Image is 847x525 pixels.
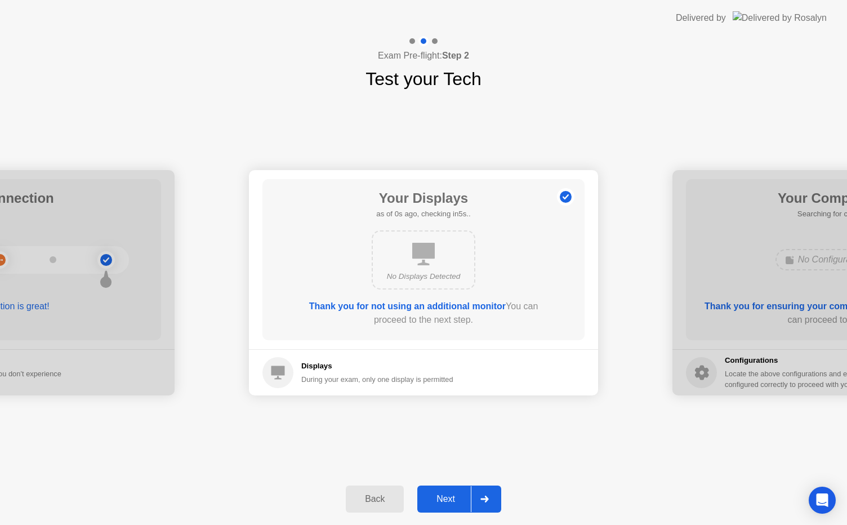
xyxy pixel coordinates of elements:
[365,65,482,92] h1: Test your Tech
[346,486,404,513] button: Back
[809,487,836,514] div: Open Intercom Messenger
[382,271,465,282] div: No Displays Detected
[301,374,453,385] div: During your exam, only one display is permitted
[378,49,469,63] h4: Exam Pre-flight:
[349,494,400,504] div: Back
[421,494,471,504] div: Next
[376,208,470,220] h5: as of 0s ago, checking in5s..
[309,301,506,311] b: Thank you for not using an additional monitor
[376,188,470,208] h1: Your Displays
[442,51,469,60] b: Step 2
[417,486,501,513] button: Next
[301,361,453,372] h5: Displays
[733,11,827,24] img: Delivered by Rosalyn
[295,300,552,327] div: You can proceed to the next step.
[676,11,726,25] div: Delivered by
